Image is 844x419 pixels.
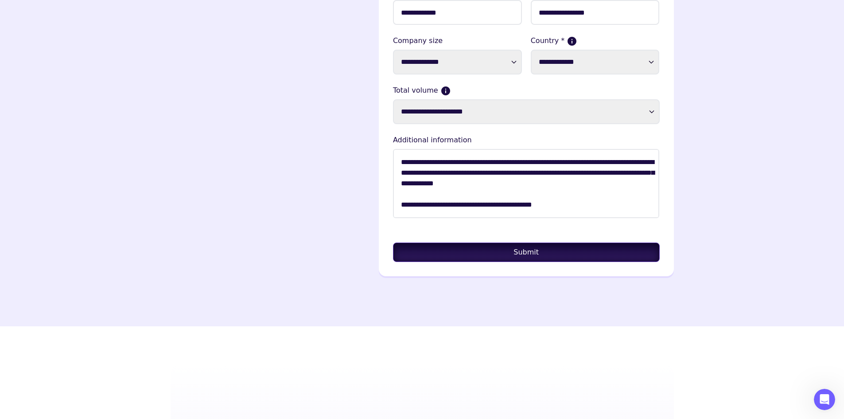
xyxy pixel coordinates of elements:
button: Submit [393,243,660,262]
label: Country * [531,35,660,46]
label: Company size [393,35,522,46]
lable: Additional information [393,135,660,145]
label: Total volume [393,85,660,96]
button: Current monthly volume your business makes in USD [442,87,450,95]
iframe: Intercom live chat [814,389,835,410]
button: If more than one country, please select where the majority of your sales come from. [568,37,576,45]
